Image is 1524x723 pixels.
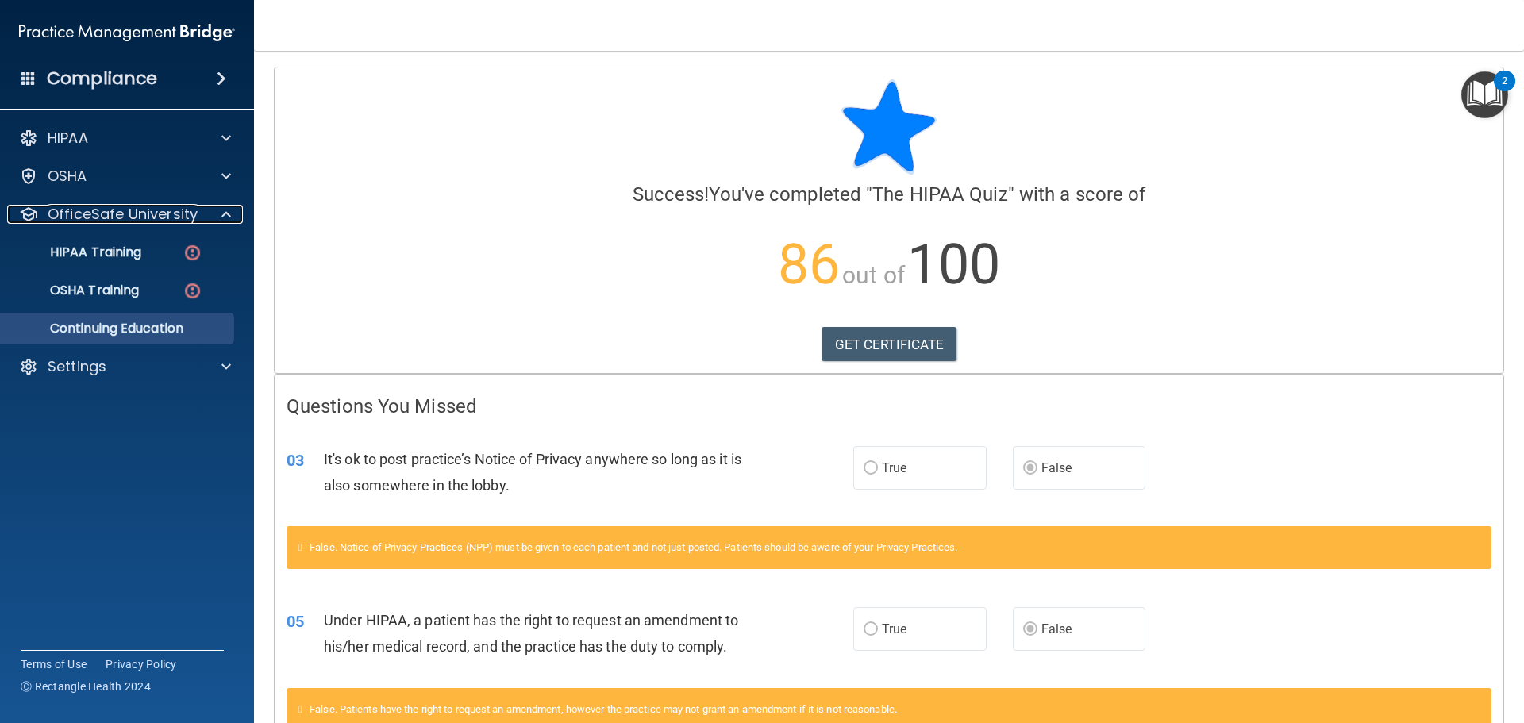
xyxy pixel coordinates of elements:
input: False [1023,624,1037,636]
span: It's ok to post practice’s Notice of Privacy anywhere so long as it is also somewhere in the lobby. [324,451,741,494]
img: danger-circle.6113f641.png [183,243,202,263]
span: False [1041,460,1072,475]
a: OfficeSafe University [19,205,231,224]
p: OSHA Training [10,283,139,298]
span: Ⓒ Rectangle Health 2024 [21,679,151,694]
span: 05 [287,612,304,631]
p: Continuing Education [10,321,227,337]
span: True [882,460,906,475]
a: Settings [19,357,231,376]
span: False. Patients have the right to request an amendment, however the practice may not grant an ame... [310,703,897,715]
button: Open Resource Center, 2 new notifications [1461,71,1508,118]
input: True [864,463,878,475]
h4: Compliance [47,67,157,90]
span: out of [842,261,905,289]
span: False [1041,621,1072,636]
a: Privacy Policy [106,656,177,672]
a: GET CERTIFICATE [822,327,957,362]
a: Terms of Use [21,656,87,672]
span: Under HIPAA, a patient has the right to request an amendment to his/her medical record, and the p... [324,612,738,655]
img: blue-star-rounded.9d042014.png [841,79,937,175]
a: OSHA [19,167,231,186]
input: False [1023,463,1037,475]
span: 03 [287,451,304,470]
p: HIPAA [48,129,88,148]
p: OSHA [48,167,87,186]
span: The HIPAA Quiz [872,183,1007,206]
span: Success! [633,183,710,206]
span: 100 [907,232,1000,297]
span: True [882,621,906,636]
a: HIPAA [19,129,231,148]
span: 86 [778,232,840,297]
div: 2 [1502,81,1507,102]
p: Settings [48,357,106,376]
img: PMB logo [19,17,235,48]
p: HIPAA Training [10,244,141,260]
h4: You've completed " " with a score of [287,184,1491,205]
span: False. Notice of Privacy Practices (NPP) must be given to each patient and not just posted. Patie... [310,541,957,553]
input: True [864,624,878,636]
p: OfficeSafe University [48,205,198,224]
img: danger-circle.6113f641.png [183,281,202,301]
h4: Questions You Missed [287,396,1491,417]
